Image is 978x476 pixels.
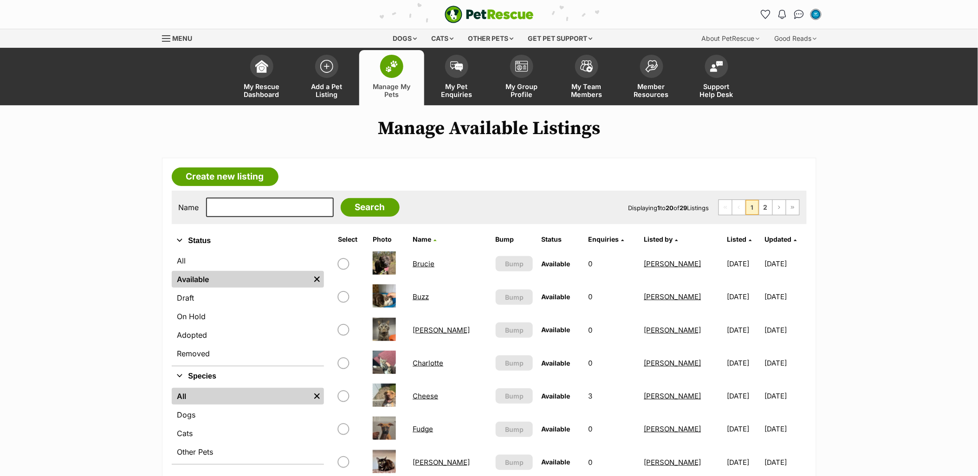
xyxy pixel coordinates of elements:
[229,50,294,105] a: My Rescue Dashboard
[644,259,701,268] a: [PERSON_NAME]
[588,235,624,243] a: Enquiries
[778,10,786,19] img: notifications-46538b983faf8c2785f20acdc204bb7945ddae34d4c08c2a6579f10ce5e182be.svg
[425,29,460,48] div: Cats
[541,359,570,367] span: Available
[172,167,279,186] a: Create new listing
[684,50,749,105] a: Support Help Desk
[644,326,701,334] a: [PERSON_NAME]
[584,248,639,280] td: 0
[723,281,764,313] td: [DATE]
[723,314,764,346] td: [DATE]
[727,235,751,243] a: Listed
[809,7,823,22] button: My account
[541,293,570,301] span: Available
[172,370,324,382] button: Species
[758,7,773,22] a: Favourites
[505,425,524,434] span: Bump
[496,422,533,437] button: Bump
[727,235,746,243] span: Listed
[172,289,324,306] a: Draft
[719,199,800,215] nav: Pagination
[696,83,738,98] span: Support Help Desk
[505,391,524,401] span: Bump
[413,425,433,433] a: Fudge
[496,322,533,338] button: Bump
[424,50,489,105] a: My Pet Enquiries
[768,29,823,48] div: Good Reads
[521,29,599,48] div: Get pet support
[541,425,570,433] span: Available
[413,458,470,467] a: [PERSON_NAME]
[172,345,324,362] a: Removed
[541,260,570,268] span: Available
[588,235,619,243] span: translation missing: en.admin.listings.index.attributes.enquiries
[765,347,806,379] td: [DATE]
[541,392,570,400] span: Available
[496,256,533,271] button: Bump
[505,358,524,368] span: Bump
[765,380,806,412] td: [DATE]
[723,413,764,445] td: [DATE]
[294,50,359,105] a: Add a Pet Listing
[541,458,570,466] span: Available
[461,29,520,48] div: Other pets
[541,326,570,334] span: Available
[584,347,639,379] td: 0
[162,29,199,46] a: Menu
[732,200,745,215] span: Previous page
[746,200,759,215] span: Page 1
[172,444,324,460] a: Other Pets
[758,7,823,22] ul: Account quick links
[765,235,797,243] a: Updated
[786,200,799,215] a: Last page
[628,204,709,212] span: Displaying to of Listings
[172,235,324,247] button: Status
[811,10,821,19] img: Emily Middleton profile pic
[644,458,701,467] a: [PERSON_NAME]
[413,235,436,243] a: Name
[644,235,678,243] a: Listed by
[173,34,193,42] span: Menu
[584,380,639,412] td: 3
[658,204,661,212] strong: 1
[496,355,533,371] button: Bump
[172,271,310,288] a: Available
[773,200,786,215] a: Next page
[320,60,333,73] img: add-pet-listing-icon-0afa8454b4691262ce3f59096e99ab1cd57d4a30225e0717b998d2c9b9846f56.svg
[759,200,772,215] a: Page 2
[631,83,673,98] span: Member Resources
[413,235,431,243] span: Name
[765,314,806,346] td: [DATE]
[515,61,528,72] img: group-profile-icon-3fa3cf56718a62981997c0bc7e787c4b2cf8bcc04b72c1350f741eb67cf2f40e.svg
[765,235,792,243] span: Updated
[584,314,639,346] td: 0
[580,60,593,72] img: team-members-icon-5396bd8760b3fe7c0b43da4ab00e1e3bb1a5d9ba89233759b79545d2d3fc5d0d.svg
[765,248,806,280] td: [DATE]
[334,232,369,247] th: Select
[371,83,413,98] span: Manage My Pets
[792,7,807,22] a: Conversations
[445,6,534,23] img: logo-e224e6f780fb5917bec1dbf3a21bbac754714ae5b6737aabdf751b685950b380.svg
[172,252,324,269] a: All
[505,325,524,335] span: Bump
[645,60,658,72] img: member-resources-icon-8e73f808a243e03378d46382f2149f9095a855e16c252ad45f914b54edf8863c.svg
[644,359,701,367] a: [PERSON_NAME]
[172,251,324,366] div: Status
[241,83,283,98] span: My Rescue Dashboard
[619,50,684,105] a: Member Resources
[554,50,619,105] a: My Team Members
[492,232,537,247] th: Bump
[310,271,324,288] a: Remove filter
[644,392,701,400] a: [PERSON_NAME]
[538,232,583,247] th: Status
[566,83,608,98] span: My Team Members
[505,259,524,269] span: Bump
[584,281,639,313] td: 0
[445,6,534,23] a: PetRescue
[436,83,478,98] span: My Pet Enquiries
[413,359,443,367] a: Charlotte
[584,413,639,445] td: 0
[172,308,324,325] a: On Hold
[496,289,533,305] button: Bump
[644,292,701,301] a: [PERSON_NAME]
